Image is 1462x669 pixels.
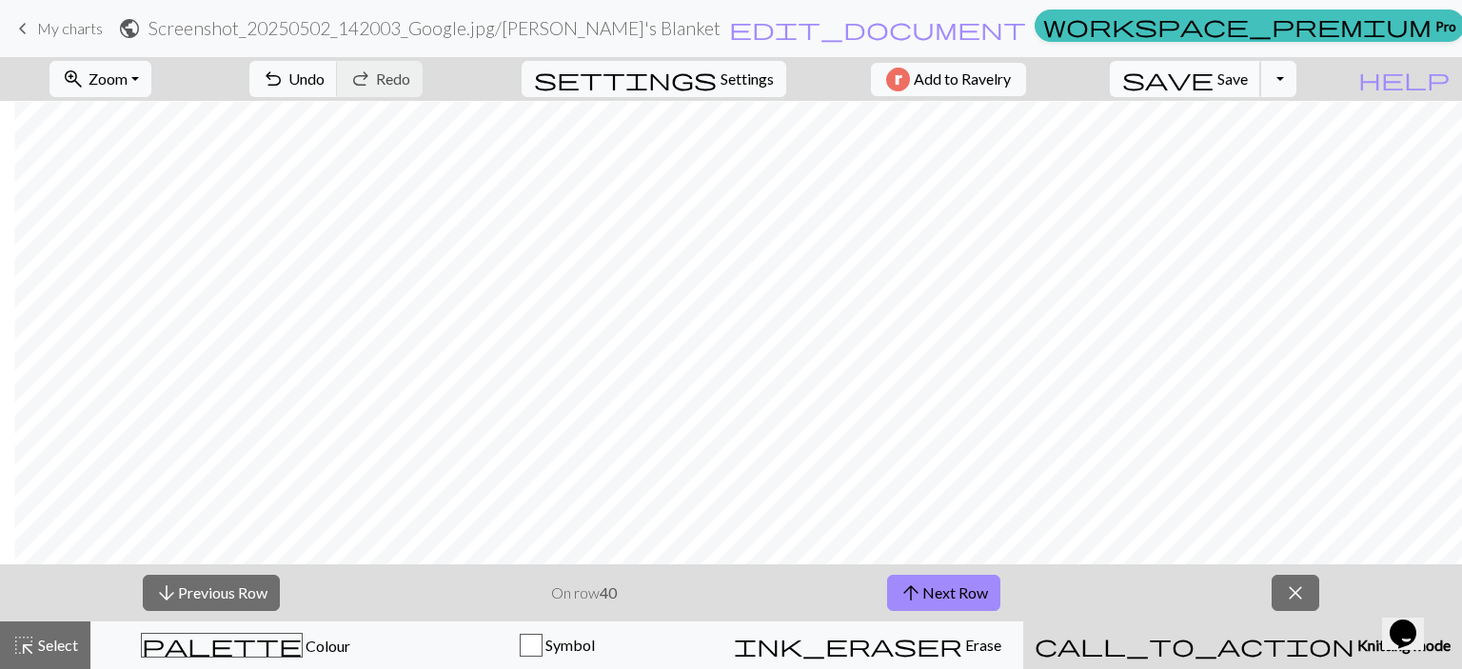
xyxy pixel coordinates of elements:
span: Save [1217,69,1248,88]
span: settings [534,66,717,92]
span: Settings [721,68,774,90]
a: My charts [11,12,103,45]
span: Erase [962,636,1001,654]
button: SettingsSettings [522,61,786,97]
span: palette [142,632,302,659]
span: public [118,15,141,42]
span: Undo [288,69,325,88]
span: My charts [37,19,103,37]
span: Select [35,636,78,654]
span: arrow_upward [899,580,922,606]
span: ink_eraser [734,632,962,659]
img: Ravelry [886,68,910,91]
iframe: chat widget [1382,593,1443,650]
span: undo [262,66,285,92]
button: Knitting mode [1023,621,1462,669]
button: Symbol [402,621,713,669]
span: Add to Ravelry [914,68,1011,91]
button: Colour [90,621,402,669]
span: call_to_action [1035,632,1354,659]
span: edit_document [729,15,1026,42]
span: Zoom [89,69,128,88]
button: Next Row [887,575,1000,611]
span: Symbol [543,636,595,654]
span: workspace_premium [1043,12,1432,39]
strong: 40 [600,583,617,601]
span: zoom_in [62,66,85,92]
span: Knitting mode [1354,636,1451,654]
span: help [1358,66,1450,92]
span: save [1122,66,1214,92]
span: close [1284,580,1307,606]
i: Settings [534,68,717,90]
span: highlight_alt [12,632,35,659]
button: Zoom [49,61,151,97]
span: Colour [303,637,350,655]
span: arrow_downward [155,580,178,606]
button: Erase [712,621,1023,669]
button: Save [1110,61,1261,97]
button: Add to Ravelry [871,63,1026,96]
p: On row [551,581,617,604]
button: Undo [249,61,338,97]
span: keyboard_arrow_left [11,15,34,42]
button: Previous Row [143,575,280,611]
h2: Screenshot_20250502_142003_Google.jpg / [PERSON_NAME]'s Blanket [148,17,721,39]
